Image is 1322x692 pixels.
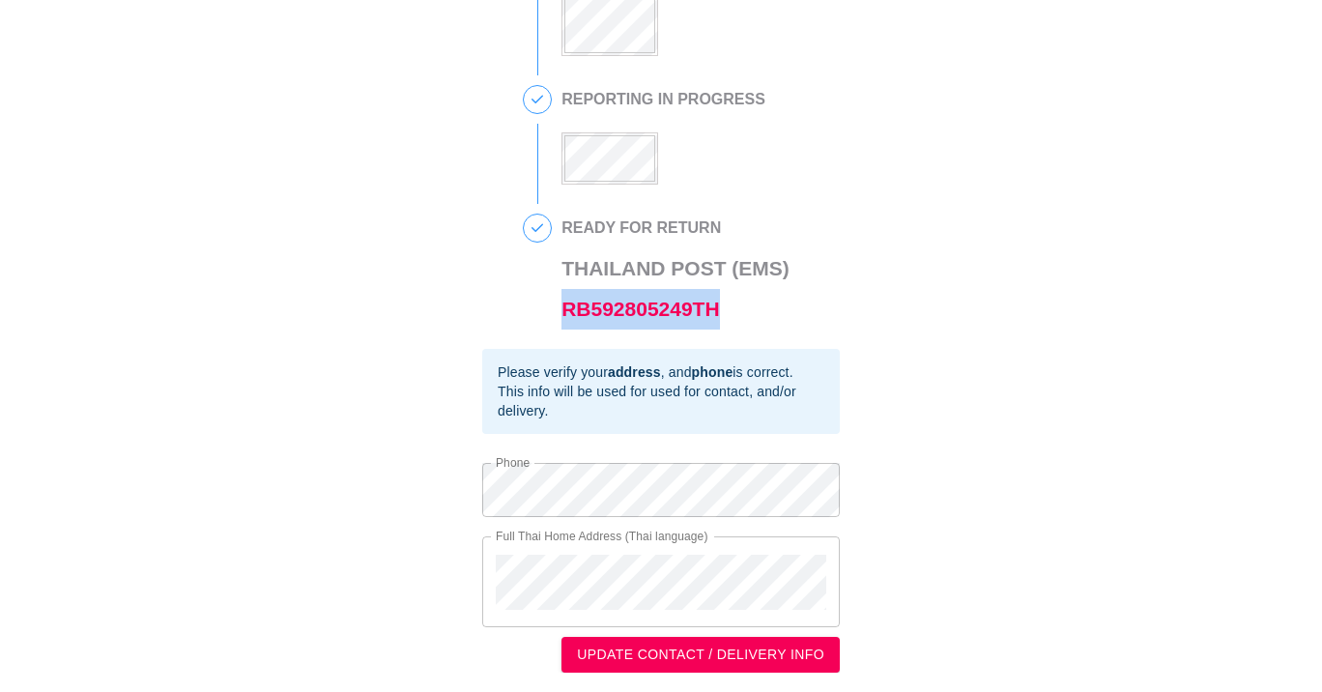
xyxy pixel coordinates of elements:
h2: REPORTING IN PROGRESS [561,91,765,108]
span: 4 [524,215,551,242]
div: This info will be used for used for contact, and/or delivery. [498,382,824,420]
span: UPDATE CONTACT / DELIVERY INFO [577,643,824,667]
div: Please verify your , and is correct. [498,362,824,382]
button: UPDATE CONTACT / DELIVERY INFO [561,637,840,673]
h2: READY FOR RETURN [561,219,790,237]
h3: Thailand Post (EMS) [561,248,790,330]
b: phone [692,364,733,380]
span: 3 [524,86,551,113]
a: RB592805249TH [561,298,719,320]
b: address [608,364,661,380]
